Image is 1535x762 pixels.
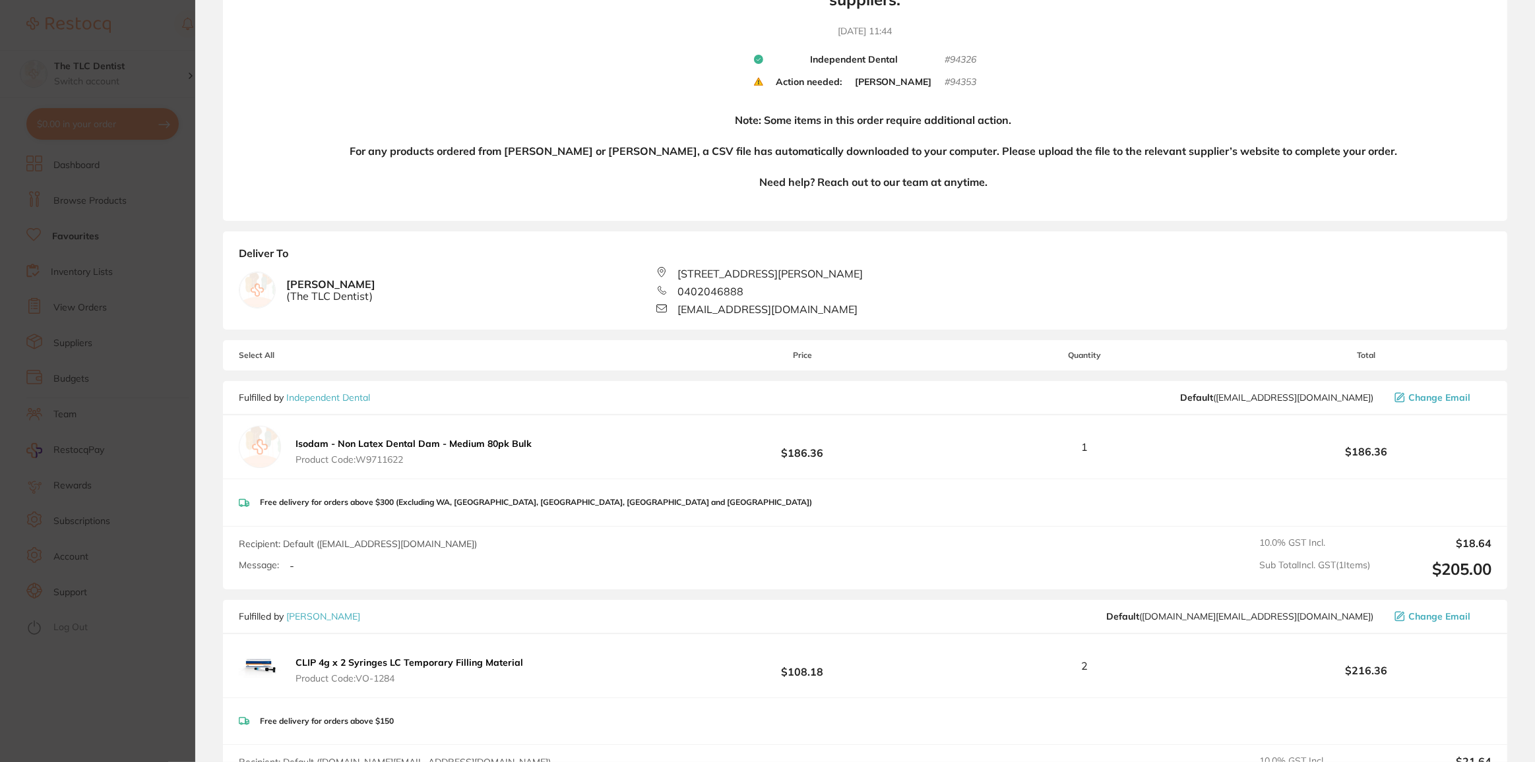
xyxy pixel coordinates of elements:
span: Sub Total Incl. GST ( 1 Items) [1259,560,1370,579]
b: $108.18 [677,653,928,678]
a: Independent Dental [286,392,370,403]
span: orders@independentdental.com.au [1180,392,1373,403]
h4: Need help? Reach out to our team at anytime. [759,174,987,191]
b: CLIP 4g x 2 Syringes LC Temporary Filling Material [296,657,523,668]
span: customer.care@henryschein.com.au [1106,611,1373,622]
img: empty.jpg [239,426,281,468]
span: 0402046888 [677,285,743,297]
b: [PERSON_NAME] [286,278,375,303]
h4: Note: Some items in this order require additional action. [736,112,1012,129]
span: 2 [1081,660,1088,672]
b: Default [1180,392,1213,403]
b: $216.36 [1241,664,1491,676]
p: Free delivery for orders above $300 (Excluding WA, [GEOGRAPHIC_DATA], [GEOGRAPHIC_DATA], [GEOGRAP... [260,498,812,507]
span: Total [1241,351,1491,360]
span: Select All [239,351,371,360]
span: [STREET_ADDRESS][PERSON_NAME] [677,268,863,279]
b: $186.36 [677,435,928,459]
img: empty.jpg [239,272,275,308]
button: Isodam - Non Latex Dental Dam - Medium 80pk Bulk Product Code:W9711622 [292,438,536,465]
b: Default [1106,610,1139,622]
span: Change Email [1408,611,1470,622]
label: Message: [239,560,279,571]
h4: For any products ordered from [PERSON_NAME] or [PERSON_NAME], a CSV file has automatically downlo... [350,143,1397,160]
b: Deliver To [239,247,1491,267]
span: Recipient: Default ( [EMAIL_ADDRESS][DOMAIN_NAME] ) [239,538,477,550]
p: Free delivery for orders above $150 [260,717,394,726]
span: ( The TLC Dentist ) [286,290,375,302]
span: Change Email [1408,392,1470,403]
output: $18.64 [1381,537,1491,549]
small: # 94326 [945,54,976,66]
p: Fulfilled by [239,392,370,403]
span: 10.0 % GST Incl. [1259,537,1370,549]
span: 1 [1081,441,1088,453]
span: Product Code: VO-1284 [296,673,523,684]
small: # 94353 [945,76,976,88]
p: - [290,560,294,571]
b: [PERSON_NAME] [855,76,932,88]
button: Change Email [1391,392,1491,403]
span: Price [677,351,928,360]
output: $205.00 [1381,560,1491,579]
button: Change Email [1391,610,1491,622]
b: Action needed: [776,76,842,88]
b: Isodam - Non Latex Dental Dam - Medium 80pk Bulk [296,438,532,450]
b: Independent Dental [810,54,898,66]
a: [PERSON_NAME] [286,610,360,622]
time: [DATE] 11:44 [838,25,893,38]
b: $186.36 [1241,446,1491,457]
button: CLIP 4g x 2 Syringes LC Temporary Filling Material Product Code:VO-1284 [292,657,527,684]
span: Product Code: W9711622 [296,454,532,465]
span: Quantity [927,351,1241,360]
p: Fulfilled by [239,611,360,622]
span: [EMAIL_ADDRESS][DOMAIN_NAME] [677,303,858,315]
img: bGRkdnIxYw [239,645,281,687]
